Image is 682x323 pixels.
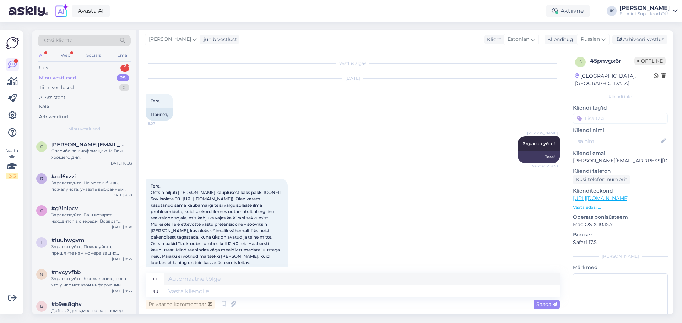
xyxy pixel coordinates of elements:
[51,173,76,180] span: #rdl6xzzi
[607,6,617,16] div: IK
[573,187,668,195] p: Klienditeekond
[6,173,18,179] div: 2 / 3
[39,94,65,101] div: AI Assistent
[573,127,668,134] p: Kliendi nimi
[573,221,668,228] p: Mac OS X 10.15.7
[117,74,129,82] div: 25
[39,84,74,91] div: Tiimi vestlused
[573,264,668,271] p: Märkmed
[51,237,85,244] span: #luuhwgvm
[151,183,283,291] span: Tere, Ostsin hiljuti [PERSON_NAME] kauplusest kaks pakki ICONFIT Soy Isolate 90 ( ). Olen varem k...
[590,57,634,65] div: # 5pnvgx6r
[72,5,110,17] a: Avasta AI
[51,244,132,256] div: Здравствуйте, Пожалуйста, пришлите нам номера ваших заказов. Если вы их не сохранили, то найти но...
[119,84,129,91] div: 0
[54,4,69,18] img: explore-ai
[116,51,131,60] div: Email
[51,212,132,224] div: Здравствуйте! Ваш возврат находится в очереди. Возврат средств происходит в течении 1-2 недель, в...
[59,51,72,60] div: Web
[619,5,670,11] div: [PERSON_NAME]
[573,253,668,260] div: [PERSON_NAME]
[573,175,630,184] div: Küsi telefoninumbrit
[523,141,555,146] span: Здравствуйте!
[573,239,668,246] p: Safari 17.5
[573,137,660,145] input: Lisa nimi
[39,104,49,111] div: Kõik
[612,35,667,44] div: Arhiveeri vestlus
[112,288,132,294] div: [DATE] 9:33
[579,59,582,65] span: 5
[44,37,72,44] span: Otsi kliente
[531,163,558,169] span: Nähtud ✓ 9:38
[536,301,557,307] span: Saada
[51,269,81,275] span: #nvcyvfbb
[38,51,46,60] div: All
[146,108,173,121] div: Привет,
[619,5,678,17] a: [PERSON_NAME]Fitpoint Superfood OÜ
[110,161,132,166] div: [DATE] 10:03
[573,104,668,112] p: Kliendi tag'id
[112,193,132,198] div: [DATE] 9:50
[39,113,68,121] div: Arhiveeritud
[40,144,43,149] span: g
[484,36,502,43] div: Klient
[85,51,102,60] div: Socials
[573,113,668,124] input: Lisa tag
[149,35,191,43] span: [PERSON_NAME]
[201,36,237,43] div: juhib vestlust
[40,240,43,245] span: l
[527,130,558,136] span: [PERSON_NAME]
[6,147,18,179] div: Vaata siia
[40,272,43,277] span: n
[573,231,668,239] p: Brauser
[152,285,158,297] div: ru
[51,205,78,212] span: #g3inlpcv
[619,11,670,17] div: Fitpoint Superfood OÜ
[51,148,132,161] div: Спасибо за инофрмацию. И Вам хрошего дня!
[573,157,668,165] p: [PERSON_NAME][EMAIL_ADDRESS][DOMAIN_NAME]
[120,65,129,72] div: 1
[51,275,132,288] div: Здравствуйте! К сожалению, пока что у нас нет этой информации.
[51,141,125,148] span: georgi.botsharov@gmail.com
[146,60,560,67] div: Vestlus algas
[39,74,76,82] div: Minu vestlused
[6,36,19,50] img: Askly Logo
[148,121,174,126] span: 8:07
[146,75,560,82] div: [DATE]
[51,180,132,193] div: Здравствуйте! Не могли бы вы, пожалуйста, указать выбранный способ доставки — DPD, SmartPost или ...
[51,301,82,307] span: #b9es8qhv
[183,196,232,201] a: [URL][DOMAIN_NAME]
[518,151,560,163] div: Tere!
[40,208,43,213] span: g
[153,273,158,285] div: et
[151,98,161,104] span: Tere,
[573,213,668,221] p: Operatsioonisüsteem
[634,57,666,65] span: Offline
[573,167,668,175] p: Kliendi telefon
[546,5,590,17] div: Aktiivne
[112,256,132,262] div: [DATE] 9:35
[545,36,575,43] div: Klienditugi
[575,72,654,87] div: [GEOGRAPHIC_DATA], [GEOGRAPHIC_DATA]
[573,204,668,211] p: Vaata edasi ...
[39,65,48,72] div: Uus
[573,150,668,157] p: Kliendi email
[573,94,668,100] div: Kliendi info
[146,300,215,309] div: Privaatne kommentaar
[573,195,629,201] a: [URL][DOMAIN_NAME]
[581,35,600,43] span: Russian
[112,224,132,230] div: [DATE] 9:38
[68,126,100,132] span: Minu vestlused
[51,307,132,320] div: Добрый день,можно ваш номер заказа? сможете его найти в пояснение об оплате в своем банке
[40,176,43,181] span: r
[508,35,529,43] span: Estonian
[40,303,43,309] span: b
